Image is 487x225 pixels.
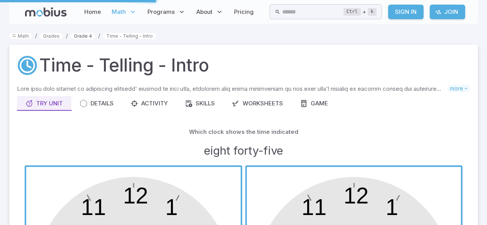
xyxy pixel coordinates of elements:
div: Skills [185,99,215,108]
div: + [343,7,377,17]
span: Programs [147,8,175,16]
nav: breadcrumb [9,32,478,40]
a: Sign In [388,5,423,19]
h1: Time - Telling - Intro [39,52,209,78]
p: Which clock shows the time indicated [189,128,298,136]
div: Activity [131,99,168,108]
span: Math [112,8,126,16]
li: / [98,32,100,40]
kbd: k [368,8,377,16]
div: Game [300,99,328,108]
a: Math [9,33,32,39]
a: Join [430,5,465,19]
kbd: Ctrl [343,8,361,16]
span: About [196,8,213,16]
div: Details [80,99,114,108]
p: Lore ipsu dolo sitamet co adipiscing elitsedd' eiusmod te inci utla, etdolorem aliq enima minimve... [17,85,447,93]
a: Time [17,55,38,76]
h3: eight forty-five [204,142,283,159]
li: / [66,32,68,40]
a: Time - Telling - Intro [103,33,156,39]
a: Pricing [232,3,256,21]
a: Grades [40,33,63,39]
a: Home [82,3,103,21]
div: Worksheets [232,99,283,108]
a: Grade 4 [71,33,95,39]
div: Try Unit [25,99,63,108]
li: / [35,32,37,40]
